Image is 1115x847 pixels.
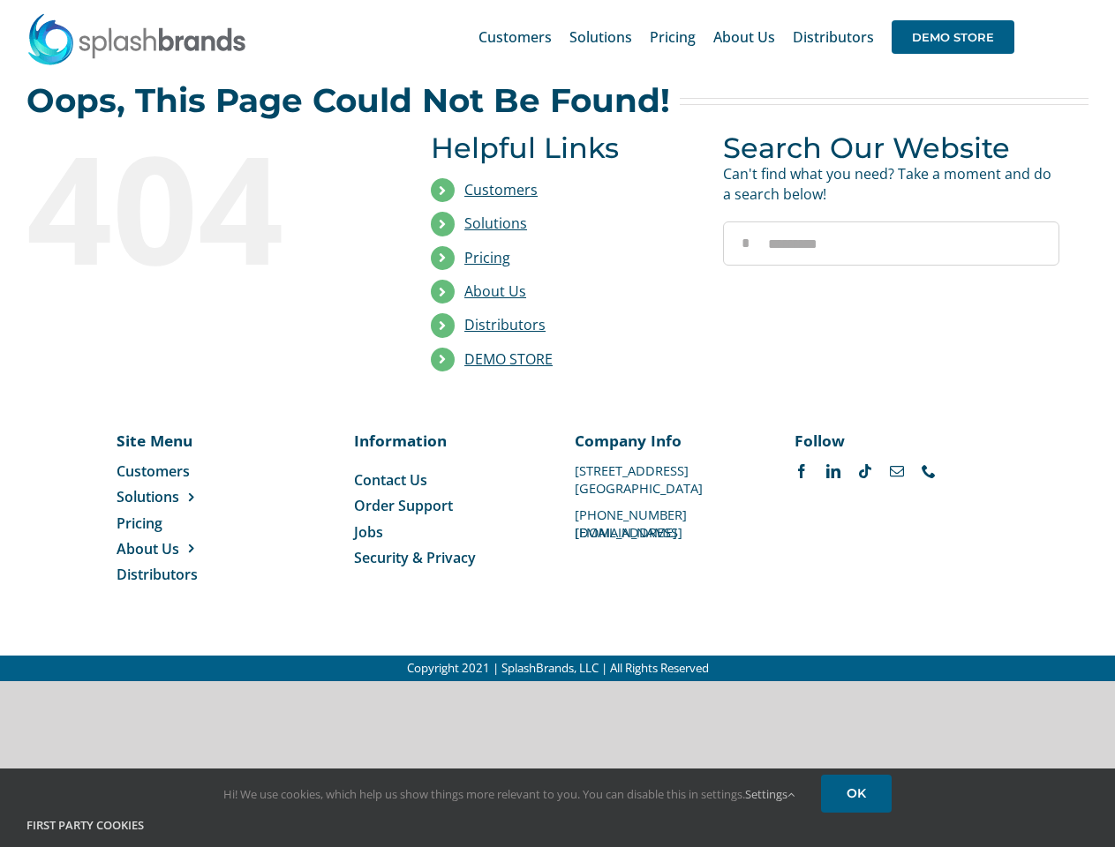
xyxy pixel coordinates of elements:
p: Company Info [575,430,761,451]
h3: Search Our Website [723,131,1059,164]
span: DEMO STORE [892,20,1014,54]
img: SplashBrands.com Logo [26,12,247,65]
input: Search... [723,221,1059,266]
a: Customers [117,461,236,481]
a: Customers [464,180,538,199]
a: Solutions [117,487,236,506]
a: Contact Us [354,470,540,490]
div: 404 [26,131,363,281]
a: mail [890,464,904,478]
a: Pricing [464,248,510,267]
a: About Us [464,281,526,301]
a: Pricing [117,513,236,533]
a: DEMO STORE [892,9,1014,65]
span: Distributors [793,30,874,44]
span: Distributors [117,565,198,584]
h4: First Party Cookies [26,817,1089,835]
span: Solutions [569,30,632,44]
a: phone [922,464,936,478]
p: Follow [795,430,981,451]
span: Customers [478,30,552,44]
nav: Main Menu [478,9,1014,65]
a: tiktok [858,464,872,478]
a: Security & Privacy [354,548,540,567]
span: Customers [117,461,190,481]
a: Solutions [464,214,527,233]
p: Can't find what you need? Take a moment and do a search below! [723,164,1059,204]
p: Site Menu [117,430,236,451]
a: Customers [478,9,552,65]
a: Jobs [354,522,540,542]
a: Distributors [464,315,546,334]
h2: Oops, This Page Could Not Be Found! [26,83,670,118]
span: Order Support [354,496,453,515]
a: Distributors [117,565,236,584]
span: About Us [713,30,775,44]
a: Order Support [354,496,540,515]
span: Pricing [117,513,162,533]
a: linkedin [826,464,840,478]
nav: Menu [117,461,236,585]
h3: Helpful Links [431,131,697,164]
span: Solutions [117,487,179,506]
p: Information [354,430,540,451]
input: Search [723,221,767,266]
span: Jobs [354,522,383,542]
a: DEMO STORE [464,349,553,369]
span: Contact Us [354,470,427,490]
span: About Us [117,539,179,558]
a: Distributors [793,9,874,65]
span: Hi! We use cookies, which help us show things more relevant to you. You can disable this in setti... [223,786,795,802]
a: facebook [795,464,809,478]
span: Security & Privacy [354,548,476,567]
span: Pricing [650,30,696,44]
a: OK [821,775,892,813]
a: Pricing [650,9,696,65]
a: About Us [117,539,236,558]
nav: Menu [354,470,540,568]
a: Settings [745,786,795,802]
